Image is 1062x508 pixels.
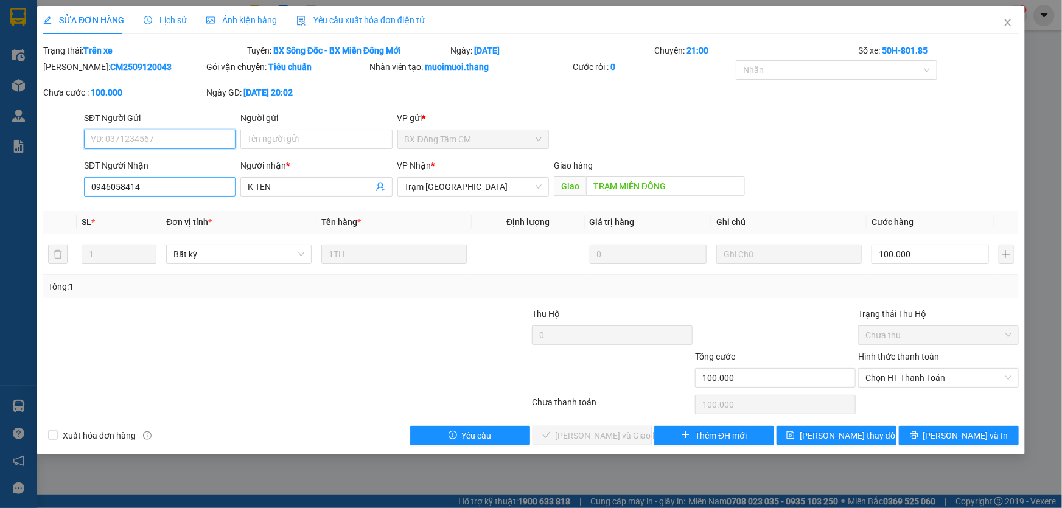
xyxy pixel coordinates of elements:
[786,431,795,440] span: save
[450,44,654,57] div: Ngày:
[686,46,708,55] b: 21:00
[6,52,84,78] li: VP BX Miền Đông Mới
[91,88,122,97] b: 100.000
[653,44,857,57] div: Chuyến:
[83,46,113,55] b: Trên xe
[586,176,745,196] input: Dọc đường
[533,426,652,445] button: check[PERSON_NAME] và Giao hàng
[143,431,152,440] span: info-circle
[268,62,312,72] b: Tiêu chuẩn
[857,44,1020,57] div: Số xe:
[206,15,277,25] span: Ảnh kiện hàng
[865,369,1011,387] span: Chọn HT Thanh Toán
[273,46,401,55] b: BX Sông Đốc - BX Miền Đông Mới
[777,426,896,445] button: save[PERSON_NAME] thay đổi
[991,6,1025,40] button: Close
[899,426,1019,445] button: printer[PERSON_NAME] và In
[800,429,897,442] span: [PERSON_NAME] thay đổi
[590,217,635,227] span: Giá trị hàng
[531,395,694,417] div: Chưa thanh toán
[1003,18,1013,27] span: close
[590,245,707,264] input: 0
[405,130,542,148] span: BX Đồng Tâm CM
[43,15,124,25] span: SỬA ĐƠN HÀNG
[321,245,467,264] input: VD: Bàn, Ghế
[554,161,593,170] span: Giao hàng
[858,352,939,361] label: Hình thức thanh toán
[654,426,774,445] button: plusThêm ĐH mới
[84,111,236,125] div: SĐT Người Gửi
[397,111,549,125] div: VP gửi
[506,217,550,227] span: Định lượng
[405,178,542,196] span: Trạm Sài Gòn
[573,60,733,74] div: Cước rồi :
[999,245,1014,264] button: plus
[173,245,304,263] span: Bất kỳ
[532,309,560,319] span: Thu Hộ
[110,62,172,72] b: CM2509120043
[296,15,425,25] span: Yêu cầu xuất hóa đơn điện tử
[144,15,187,25] span: Lịch sử
[882,46,928,55] b: 50H-801.85
[910,431,918,440] span: printer
[206,60,367,74] div: Gói vận chuyển:
[872,217,914,227] span: Cước hàng
[240,111,392,125] div: Người gửi
[858,307,1019,321] div: Trạng thái Thu Hộ
[240,159,392,172] div: Người nhận
[6,6,176,29] li: Xe Khách THẮNG
[296,16,306,26] img: icon
[321,217,361,227] span: Tên hàng
[206,86,367,99] div: Ngày GD:
[84,159,236,172] div: SĐT Người Nhận
[865,326,1011,344] span: Chưa thu
[6,6,49,49] img: logo.jpg
[923,429,1008,442] span: [PERSON_NAME] và In
[82,217,91,227] span: SL
[58,429,141,442] span: Xuất hóa đơn hàng
[610,62,615,72] b: 0
[716,245,862,264] input: Ghi Chú
[369,60,571,74] div: Nhân viên tạo:
[43,60,204,74] div: [PERSON_NAME]:
[43,86,204,99] div: Chưa cước :
[695,352,735,361] span: Tổng cước
[166,217,212,227] span: Đơn vị tính
[43,16,52,24] span: edit
[554,176,586,196] span: Giao
[475,46,500,55] b: [DATE]
[449,431,457,440] span: exclamation-circle
[695,429,747,442] span: Thêm ĐH mới
[84,67,143,90] b: Khóm 7 - Thị Trấn Sông Đốc
[397,161,431,170] span: VP Nhận
[144,16,152,24] span: clock-circle
[682,431,690,440] span: plus
[243,88,293,97] b: [DATE] 20:02
[410,426,530,445] button: exclamation-circleYêu cầu
[84,52,162,65] li: VP Trạm Sông Đốc
[246,44,450,57] div: Tuyến:
[711,211,867,234] th: Ghi chú
[42,44,246,57] div: Trạng thái:
[48,280,410,293] div: Tổng: 1
[84,68,93,76] span: environment
[425,62,489,72] b: muoimuoi.thang
[48,245,68,264] button: delete
[376,182,385,192] span: user-add
[462,429,492,442] span: Yêu cầu
[206,16,215,24] span: picture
